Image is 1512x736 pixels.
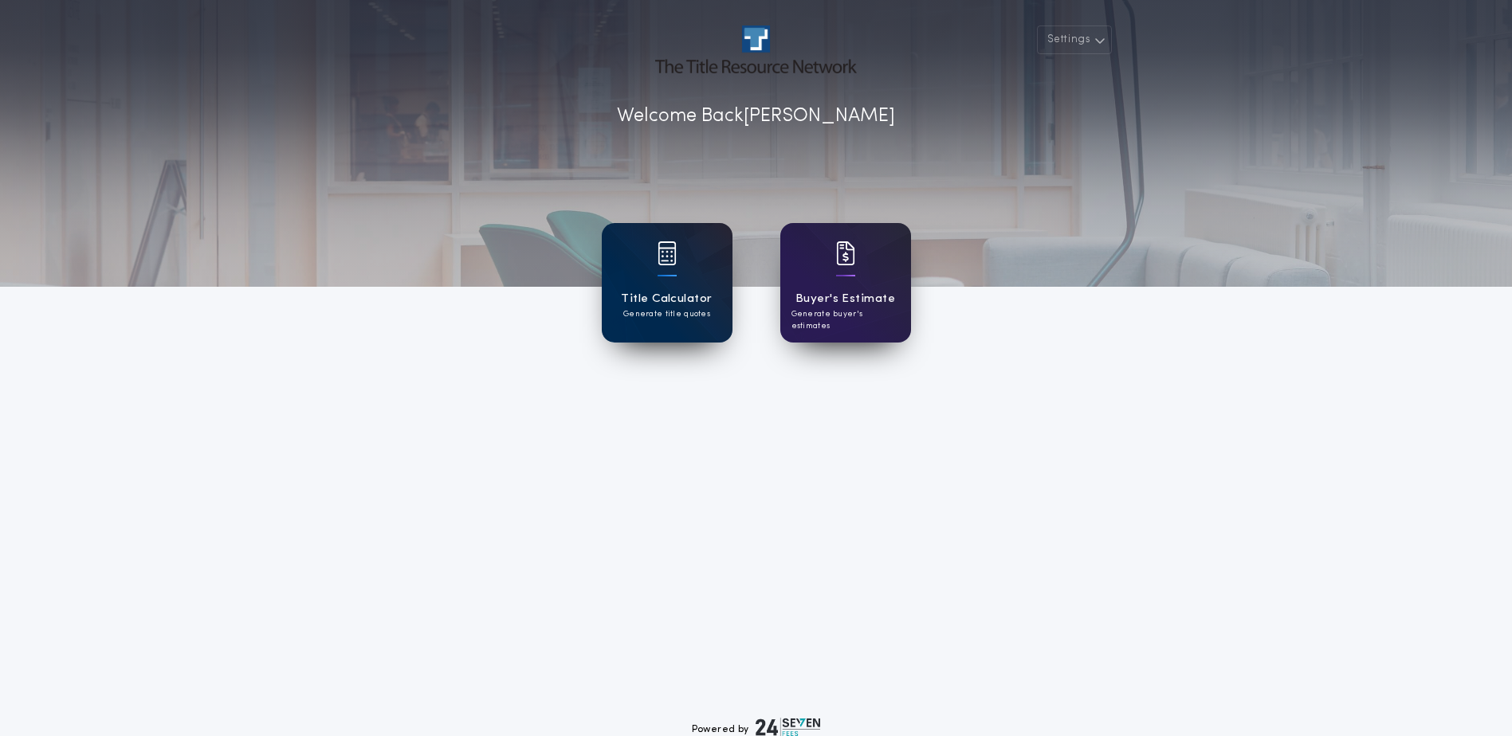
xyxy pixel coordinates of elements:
[780,223,911,343] a: card iconBuyer's EstimateGenerate buyer's estimates
[658,241,677,265] img: card icon
[621,290,712,308] h1: Title Calculator
[655,25,856,73] img: account-logo
[791,308,900,332] p: Generate buyer's estimates
[836,241,855,265] img: card icon
[617,102,895,131] p: Welcome Back [PERSON_NAME]
[602,223,732,343] a: card iconTitle CalculatorGenerate title quotes
[623,308,710,320] p: Generate title quotes
[1037,25,1112,54] button: Settings
[795,290,895,308] h1: Buyer's Estimate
